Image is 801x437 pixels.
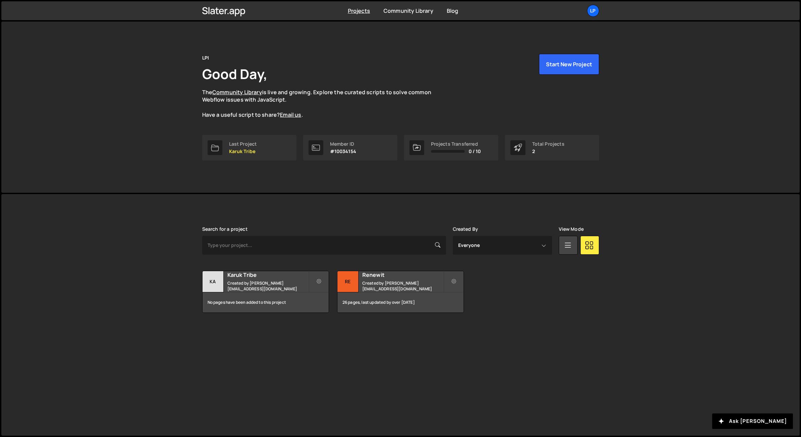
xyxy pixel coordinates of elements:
[229,141,257,147] div: Last Project
[469,149,481,154] span: 0 / 10
[229,149,257,154] p: Karuk Tribe
[202,226,248,232] label: Search for a project
[348,7,370,14] a: Projects
[539,54,599,75] button: Start New Project
[202,65,267,83] h1: Good Day,
[532,149,565,154] p: 2
[202,271,329,313] a: Ka Karuk Tribe Created by [PERSON_NAME][EMAIL_ADDRESS][DOMAIN_NAME] No pages have been added to t...
[337,271,464,313] a: Re Renewit Created by [PERSON_NAME][EMAIL_ADDRESS][DOMAIN_NAME] 26 pages, last updated by over [D...
[212,88,262,96] a: Community Library
[227,271,308,279] h2: Karuk Tribe
[330,141,356,147] div: Member ID
[330,149,356,154] p: #10034154
[280,111,301,118] a: Email us
[712,413,793,429] button: Ask [PERSON_NAME]
[202,135,296,160] a: Last Project Karuk Tribe
[431,141,481,147] div: Projects Transferred
[337,292,464,313] div: 26 pages, last updated by over [DATE]
[559,226,584,232] label: View Mode
[203,271,224,292] div: Ka
[447,7,459,14] a: Blog
[384,7,433,14] a: Community Library
[202,88,444,119] p: The is live and growing. Explore the curated scripts to solve common Webflow issues with JavaScri...
[202,236,446,255] input: Type your project...
[532,141,565,147] div: Total Projects
[227,280,308,292] small: Created by [PERSON_NAME][EMAIL_ADDRESS][DOMAIN_NAME]
[337,271,359,292] div: Re
[362,271,443,279] h2: Renewit
[362,280,443,292] small: Created by [PERSON_NAME][EMAIL_ADDRESS][DOMAIN_NAME]
[203,292,329,313] div: No pages have been added to this project
[453,226,478,232] label: Created By
[202,54,209,62] div: LPI
[587,5,599,17] a: LP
